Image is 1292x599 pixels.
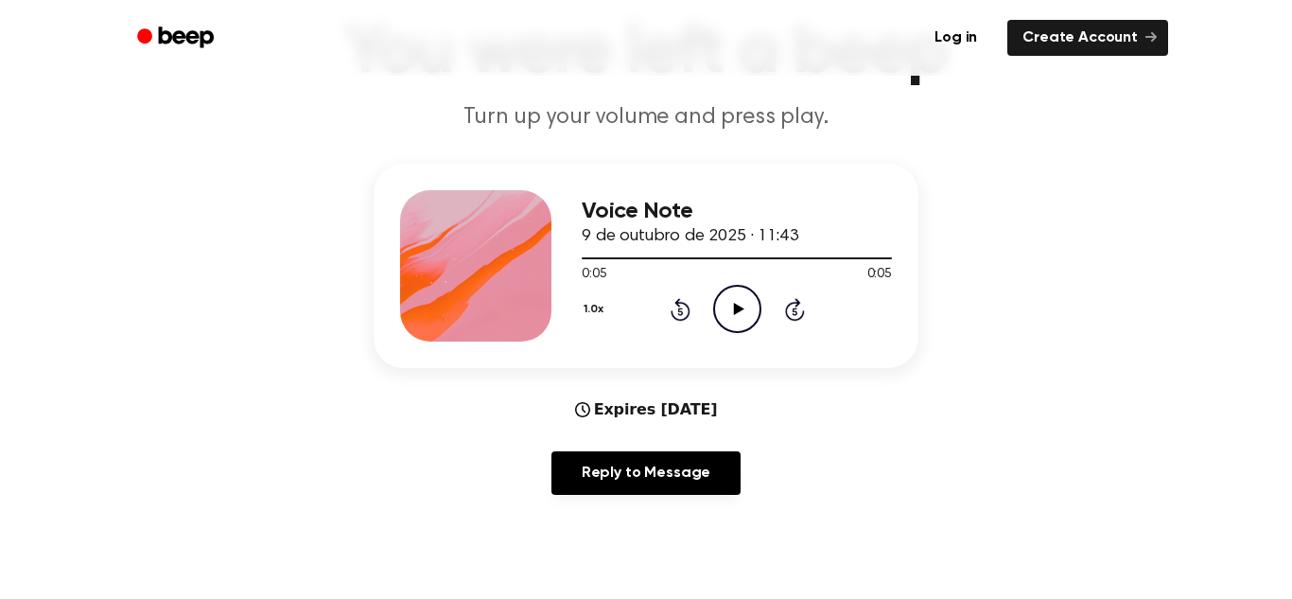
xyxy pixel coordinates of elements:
[283,102,1009,133] p: Turn up your volume and press play.
[582,199,892,224] h3: Voice Note
[867,265,892,285] span: 0:05
[1007,20,1168,56] a: Create Account
[582,228,798,245] span: 9 de outubro de 2025 · 11:43
[124,20,231,57] a: Beep
[582,265,606,285] span: 0:05
[916,16,996,60] a: Log in
[575,398,718,421] div: Expires [DATE]
[582,293,610,326] button: 1.0x
[551,451,741,495] a: Reply to Message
